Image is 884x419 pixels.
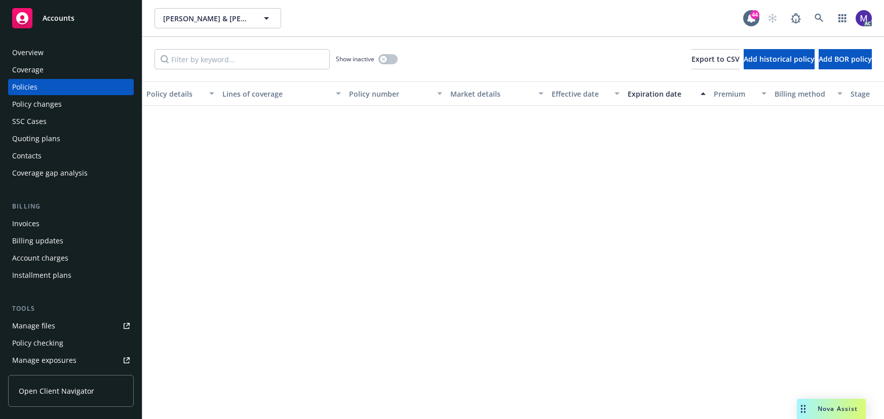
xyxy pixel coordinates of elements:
a: Policy changes [8,96,134,112]
a: Start snowing [762,8,783,28]
div: Premium [714,89,755,99]
button: Policy number [345,81,446,106]
div: Billing [8,201,134,212]
div: Invoices [12,216,40,232]
div: Quoting plans [12,131,60,147]
a: Installment plans [8,267,134,283]
span: [PERSON_NAME] & [PERSON_NAME] Inc [163,13,251,24]
div: Contacts [12,148,42,164]
div: Overview [12,45,44,61]
a: Manage exposures [8,352,134,368]
button: Effective date [548,81,624,106]
div: Stage [851,89,882,99]
a: SSC Cases [8,113,134,130]
div: Lines of coverage [222,89,330,99]
div: Manage exposures [12,352,76,368]
a: Coverage gap analysis [8,165,134,181]
button: Expiration date [624,81,710,106]
button: Policy details [142,81,218,106]
div: Installment plans [12,267,71,283]
div: Policy changes [12,96,62,112]
a: Report a Bug [786,8,806,28]
a: Manage files [8,318,134,334]
span: Open Client Navigator [19,386,94,396]
div: Policy details [146,89,203,99]
a: Billing updates [8,233,134,249]
div: Manage files [12,318,55,334]
div: SSC Cases [12,113,47,130]
div: 44 [750,10,759,19]
button: Nova Assist [797,399,866,419]
button: Market details [446,81,548,106]
button: [PERSON_NAME] & [PERSON_NAME] Inc [155,8,281,28]
div: Account charges [12,250,68,266]
button: Add BOR policy [819,49,872,69]
span: Accounts [43,14,74,22]
a: Policies [8,79,134,95]
span: Add BOR policy [819,54,872,64]
div: Coverage [12,62,44,78]
span: Add historical policy [744,54,815,64]
a: Coverage [8,62,134,78]
span: Nova Assist [818,404,858,413]
div: Expiration date [628,89,695,99]
div: Billing method [775,89,831,99]
a: Accounts [8,4,134,32]
a: Overview [8,45,134,61]
a: Account charges [8,250,134,266]
img: photo [856,10,872,26]
span: Export to CSV [691,54,740,64]
button: Billing method [771,81,847,106]
div: Policy number [349,89,431,99]
div: Drag to move [797,399,810,419]
a: Quoting plans [8,131,134,147]
a: Search [809,8,829,28]
div: Effective date [552,89,608,99]
div: Billing updates [12,233,63,249]
div: Coverage gap analysis [12,165,88,181]
div: Policies [12,79,37,95]
div: Tools [8,304,134,314]
button: Premium [710,81,771,106]
button: Export to CSV [691,49,740,69]
div: Policy checking [12,335,63,351]
a: Policy checking [8,335,134,351]
button: Lines of coverage [218,81,345,106]
a: Switch app [832,8,853,28]
input: Filter by keyword... [155,49,330,69]
a: Contacts [8,148,134,164]
a: Invoices [8,216,134,232]
div: Market details [450,89,532,99]
button: Add historical policy [744,49,815,69]
span: Show inactive [336,55,374,63]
